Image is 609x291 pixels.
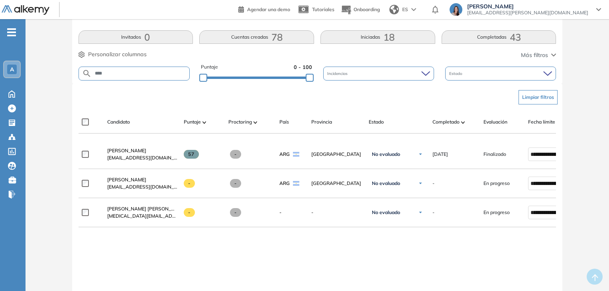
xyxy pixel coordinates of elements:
[445,67,556,81] div: Estado
[369,118,384,126] span: Estado
[279,151,290,158] span: ARG
[327,71,349,77] span: Incidencias
[311,180,362,187] span: [GEOGRAPHIC_DATA]
[432,151,448,158] span: [DATE]
[341,1,380,18] button: Onboarding
[82,69,92,79] img: SEARCH_ALT
[418,152,423,157] img: Ícono de flecha
[279,209,281,216] span: -
[107,206,187,212] span: [PERSON_NAME] [PERSON_NAME]
[238,4,290,14] a: Agendar una demo
[320,30,435,44] button: Iniciadas18
[199,30,314,44] button: Cuentas creadas78
[107,147,177,154] a: [PERSON_NAME]
[528,118,555,126] span: Fecha límite
[449,71,464,77] span: Estado
[442,30,556,44] button: Completadas43
[253,121,257,124] img: [missing "en.ARROW_ALT" translation]
[10,66,14,73] span: A
[184,118,201,126] span: Puntaje
[461,121,465,124] img: [missing "en.ARROW_ALT" translation]
[312,6,334,12] span: Tutoriales
[107,154,177,161] span: [EMAIL_ADDRESS][DOMAIN_NAME]
[107,176,177,183] a: [PERSON_NAME]
[79,50,147,59] button: Personalizar columnas
[521,51,548,59] span: Más filtros
[311,151,362,158] span: [GEOGRAPHIC_DATA]
[279,180,290,187] span: ARG
[184,179,195,188] span: -
[372,180,400,187] span: No evaluado
[411,8,416,11] img: arrow
[202,121,206,124] img: [missing "en.ARROW_ALT" translation]
[247,6,290,12] span: Agendar una demo
[483,118,507,126] span: Evaluación
[230,150,242,159] span: -
[107,212,177,220] span: [MEDICAL_DATA][EMAIL_ADDRESS][DOMAIN_NAME]
[311,209,362,216] span: -
[293,152,299,157] img: ARG
[107,118,130,126] span: Candidato
[418,181,423,186] img: Ícono de flecha
[354,6,380,12] span: Onboarding
[184,208,195,217] span: -
[323,67,434,81] div: Incidencias
[230,179,242,188] span: -
[311,118,332,126] span: Provincia
[2,5,49,15] img: Logo
[483,151,506,158] span: Finalizado
[519,90,558,104] button: Limpiar filtros
[88,50,147,59] span: Personalizar columnas
[279,118,289,126] span: País
[467,3,588,10] span: [PERSON_NAME]
[228,118,252,126] span: Proctoring
[372,151,400,157] span: No evaluado
[107,205,177,212] a: [PERSON_NAME] [PERSON_NAME]
[402,6,408,13] span: ES
[432,118,460,126] span: Completado
[294,63,312,71] span: 0 - 100
[432,209,434,216] span: -
[7,31,16,33] i: -
[483,209,510,216] span: En progreso
[483,180,510,187] span: En progreso
[184,150,199,159] span: 57
[107,147,146,153] span: [PERSON_NAME]
[293,181,299,186] img: ARG
[230,208,242,217] span: -
[107,177,146,183] span: [PERSON_NAME]
[521,51,556,59] button: Más filtros
[389,5,399,14] img: world
[432,180,434,187] span: -
[372,209,400,216] span: No evaluado
[201,63,218,71] span: Puntaje
[107,183,177,191] span: [EMAIL_ADDRESS][DOMAIN_NAME]
[79,30,193,44] button: Invitados0
[467,10,588,16] span: [EMAIL_ADDRESS][PERSON_NAME][DOMAIN_NAME]
[418,210,423,215] img: Ícono de flecha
